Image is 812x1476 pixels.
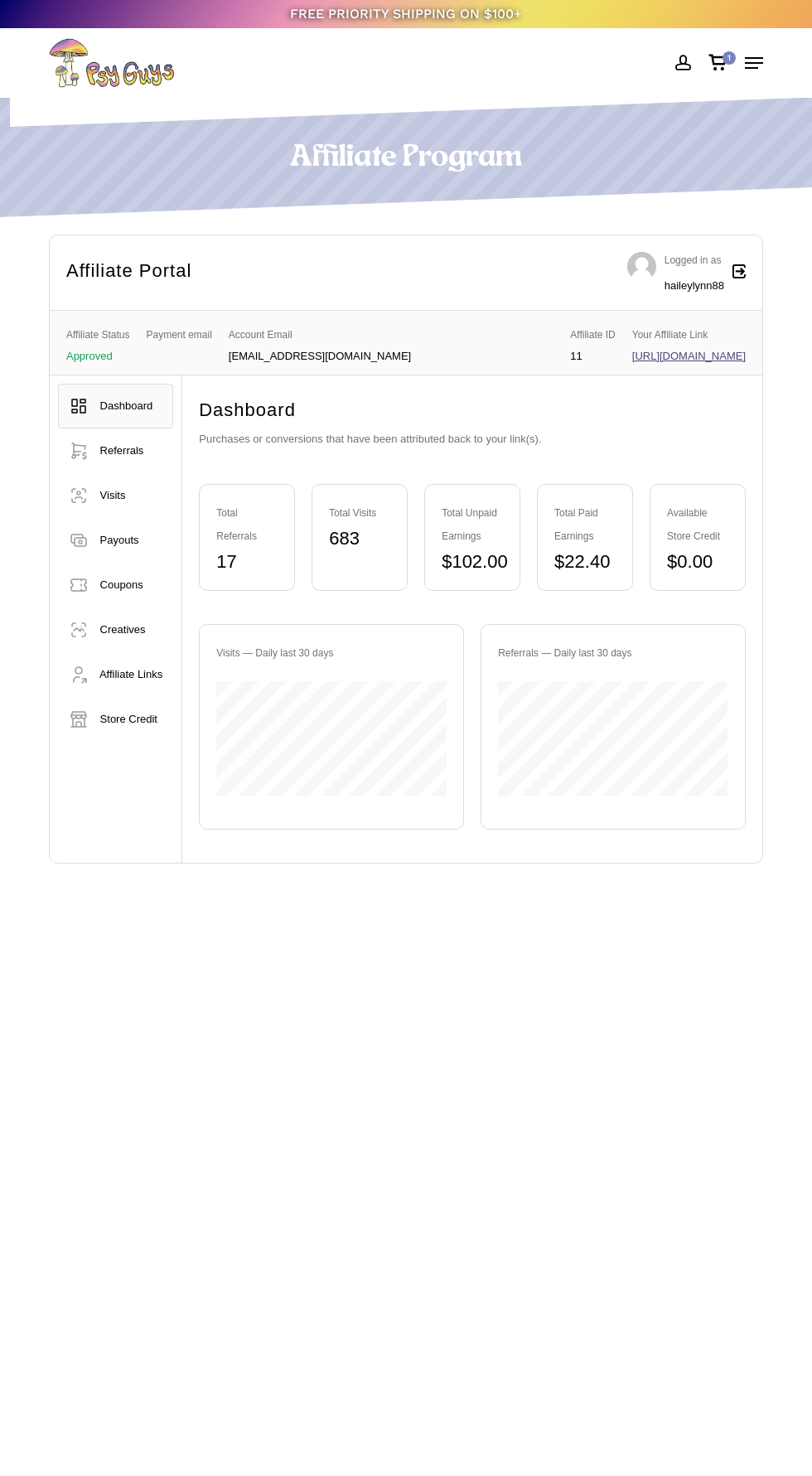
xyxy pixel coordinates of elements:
div: Total Unpaid Earnings [442,501,503,548]
a: Cart [699,38,737,88]
span: Logged in as [665,254,722,266]
a: Navigation Menu [745,55,763,71]
a: Creatives [58,607,173,652]
span: Dashboard [100,399,153,412]
a: Visits [58,473,173,518]
a: Affiliate Links [58,652,173,697]
div: Total Paid Earnings [554,501,616,548]
div: 683 [329,527,390,550]
div: Visits — Daily last 30 days [216,641,447,665]
img: Avatar photo [627,252,656,281]
span: Affiliate ID [570,323,615,346]
h2: Dashboard [199,396,746,424]
span: $ [554,551,564,572]
div: Referrals — Daily last 30 days [498,641,728,665]
p: Approved [66,351,130,362]
span: Creatives [100,623,146,636]
span: $ [667,551,677,572]
div: Available Store Credit [667,501,728,548]
img: PsyGuys [49,38,175,88]
span: Your Affiliate Link [632,323,746,346]
a: Payouts [58,518,173,563]
span: Payment email [146,323,211,346]
span: 1 [723,51,736,65]
span: Affiliate Links [99,668,162,680]
bdi: 102.00 [442,551,508,572]
span: Coupons [100,578,143,591]
span: Visits [100,489,126,501]
a: Dashboard [58,384,173,428]
span: Payouts [100,534,139,546]
div: 17 [216,550,278,573]
span: Referrals [100,444,144,457]
span: Store Credit [100,713,157,725]
h2: Affiliate Portal [66,257,191,285]
div: haileylynn88 [665,274,724,298]
div: Total Referrals [216,501,278,548]
a: Store Credit [58,697,173,742]
p: 11 [570,351,615,362]
p: Purchases or conversions that have been attributed back to your link(s). [199,428,746,467]
span: Account Email [229,323,411,346]
a: Coupons [58,563,173,607]
a: Referrals [58,428,173,473]
span: $ [442,551,452,572]
bdi: 22.40 [554,551,610,572]
bdi: 0.00 [667,551,713,572]
span: Affiliate Status [66,323,130,346]
a: [URL][DOMAIN_NAME] [632,350,746,362]
div: Total Visits [329,501,390,525]
p: [EMAIL_ADDRESS][DOMAIN_NAME] [229,351,411,362]
h1: Affiliate Program [49,139,763,177]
